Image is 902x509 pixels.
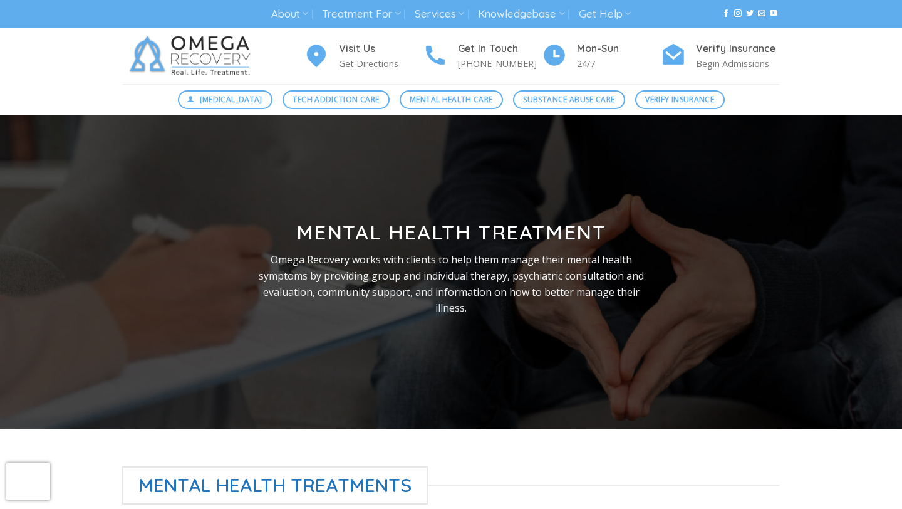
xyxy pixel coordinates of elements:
strong: Mental Health Treatment [296,219,606,244]
p: 24/7 [577,56,661,71]
h4: Verify Insurance [696,41,780,57]
a: Verify Insurance [635,90,725,109]
a: Follow on YouTube [770,9,777,18]
span: Verify Insurance [645,93,714,105]
iframe: reCAPTCHA [6,463,50,500]
a: Follow on Facebook [722,9,730,18]
a: Follow on Twitter [746,9,754,18]
p: [PHONE_NUMBER] [458,56,542,71]
p: Get Directions [339,56,423,71]
span: Tech Addiction Care [293,93,379,105]
h4: Get In Touch [458,41,542,57]
span: [MEDICAL_DATA] [200,93,262,105]
a: Send us an email [758,9,765,18]
a: Tech Addiction Care [283,90,390,109]
span: Mental Health Care [410,93,492,105]
a: Knowledgebase [478,3,564,26]
a: Mental Health Care [400,90,503,109]
h4: Mon-Sun [577,41,661,57]
a: Verify Insurance Begin Admissions [661,41,780,71]
a: [MEDICAL_DATA] [178,90,273,109]
a: Substance Abuse Care [513,90,625,109]
a: Services [415,3,464,26]
h4: Visit Us [339,41,423,57]
a: Get In Touch [PHONE_NUMBER] [423,41,542,71]
a: About [271,3,308,26]
a: Treatment For [322,3,400,26]
span: Mental Health Treatments [122,466,428,505]
a: Follow on Instagram [734,9,742,18]
a: Get Help [579,3,631,26]
p: Omega Recovery works with clients to help them manage their mental health symptoms by providing g... [248,252,654,316]
p: Begin Admissions [696,56,780,71]
img: Omega Recovery [122,28,263,84]
a: Visit Us Get Directions [304,41,423,71]
span: Substance Abuse Care [523,93,614,105]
